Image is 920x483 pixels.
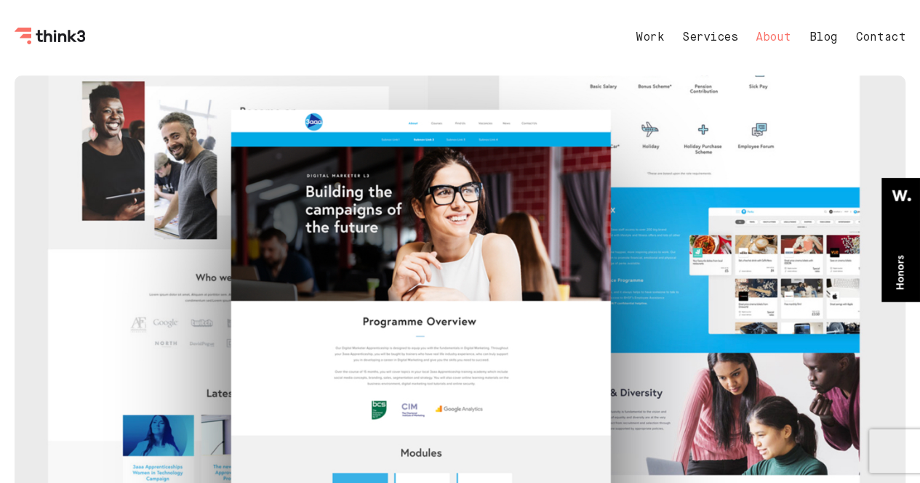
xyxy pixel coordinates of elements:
a: Think3 Logo [15,33,87,47]
a: About [756,32,791,44]
a: Work [636,32,664,44]
a: Blog [809,32,838,44]
a: Services [682,32,737,44]
a: Contact [856,32,906,44]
